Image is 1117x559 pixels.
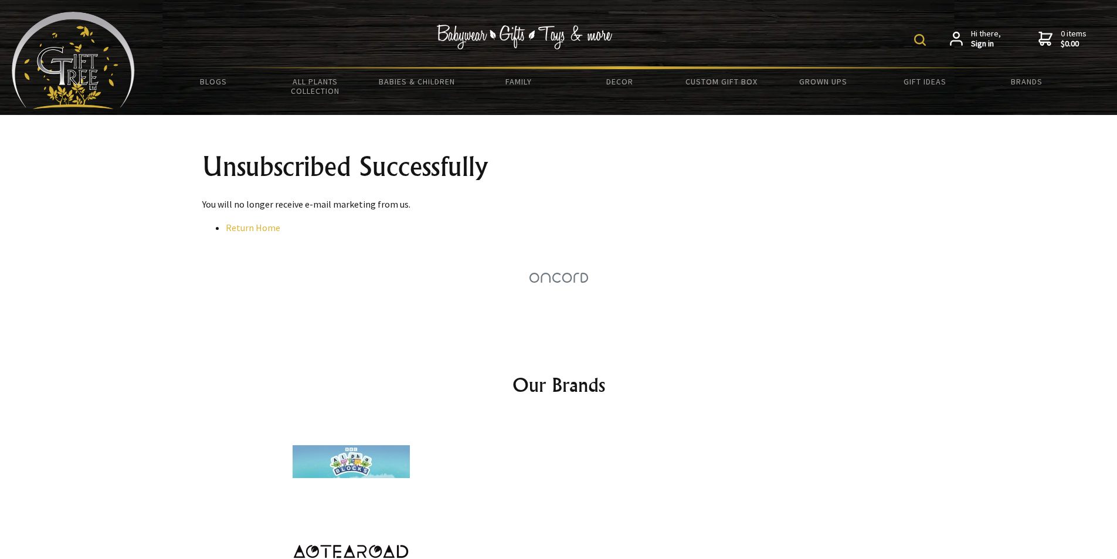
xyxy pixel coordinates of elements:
[976,69,1077,94] a: Brands
[569,69,671,94] a: Decor
[950,29,1001,49] a: Hi there,Sign in
[293,418,410,506] img: Alphablocks
[264,69,366,103] a: All Plants Collection
[366,69,467,94] a: Babies & Children
[914,34,926,46] img: product search
[671,69,772,94] a: Custom Gift Box
[212,371,906,399] h2: Our Brands
[772,69,874,94] a: Grown Ups
[1038,29,1087,49] a: 0 items$0.00
[437,25,613,49] img: Babywear - Gifts - Toys & more
[202,197,915,211] p: You will no longer receive e-mail marketing from us.
[874,69,976,94] a: Gift Ideas
[971,29,1001,49] span: Hi there,
[467,69,569,94] a: Family
[529,273,588,285] a: Powered by Oncord
[163,69,264,94] a: BLOGS
[226,222,280,233] a: Return Home
[1061,39,1087,49] strong: $0.00
[529,273,588,283] img: powered-by-oncord.svg
[202,153,915,181] h1: Unsubscribed Successfully
[971,39,1001,49] strong: Sign in
[12,12,135,109] img: Babyware - Gifts - Toys and more...
[1061,28,1087,49] span: 0 items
